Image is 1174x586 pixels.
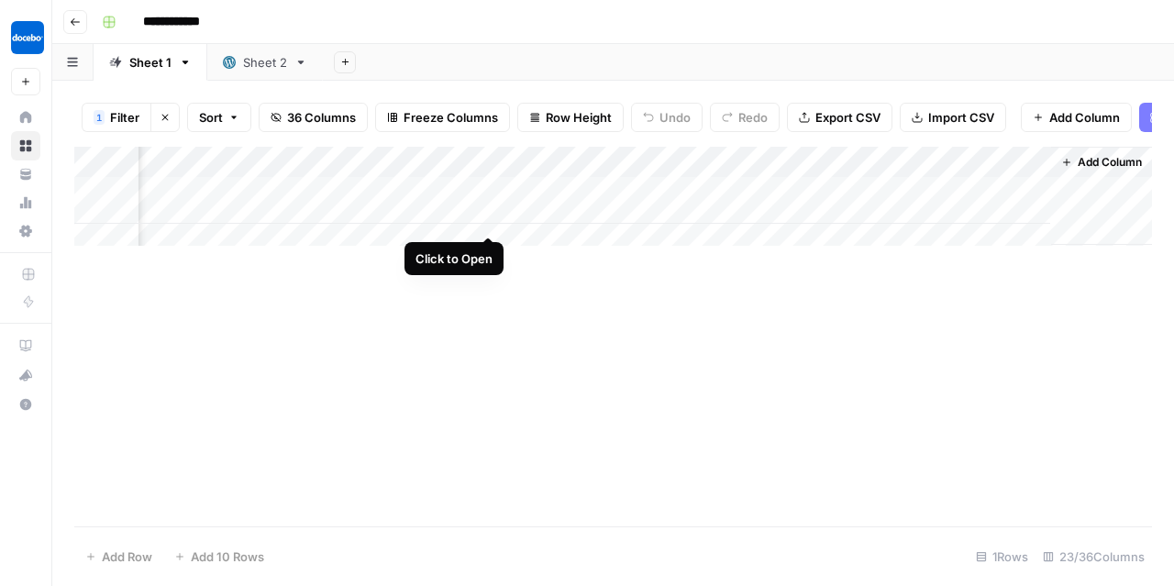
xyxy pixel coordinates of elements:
[1036,542,1152,571] div: 23/36 Columns
[11,160,40,189] a: Your Data
[1054,150,1149,174] button: Add Column
[82,103,150,132] button: 1Filter
[969,542,1036,571] div: 1 Rows
[517,103,624,132] button: Row Height
[12,361,39,389] div: What's new?
[1078,154,1142,171] span: Add Column
[11,15,40,61] button: Workspace: Docebo
[163,542,275,571] button: Add 10 Rows
[1021,103,1132,132] button: Add Column
[74,542,163,571] button: Add Row
[787,103,892,132] button: Export CSV
[11,331,40,360] a: AirOps Academy
[815,108,880,127] span: Export CSV
[659,108,691,127] span: Undo
[1049,108,1120,127] span: Add Column
[191,547,264,566] span: Add 10 Rows
[11,103,40,132] a: Home
[11,188,40,217] a: Usage
[129,53,172,72] div: Sheet 1
[738,108,768,127] span: Redo
[11,216,40,246] a: Settings
[187,103,251,132] button: Sort
[287,108,356,127] span: 36 Columns
[404,108,498,127] span: Freeze Columns
[415,249,493,268] div: Click to Open
[900,103,1006,132] button: Import CSV
[243,53,287,72] div: Sheet 2
[11,390,40,419] button: Help + Support
[11,131,40,160] a: Browse
[96,110,102,125] span: 1
[375,103,510,132] button: Freeze Columns
[110,108,139,127] span: Filter
[631,103,703,132] button: Undo
[259,103,368,132] button: 36 Columns
[928,108,994,127] span: Import CSV
[11,360,40,390] button: What's new?
[94,44,207,81] a: Sheet 1
[94,110,105,125] div: 1
[207,44,323,81] a: Sheet 2
[11,21,44,54] img: Docebo Logo
[199,108,223,127] span: Sort
[102,547,152,566] span: Add Row
[710,103,780,132] button: Redo
[546,108,612,127] span: Row Height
